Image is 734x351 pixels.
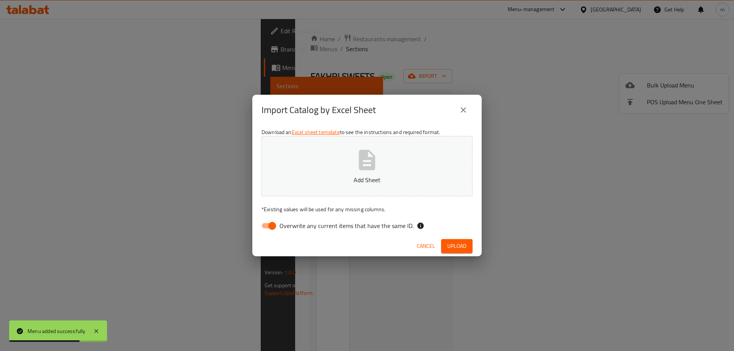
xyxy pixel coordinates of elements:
p: Existing values will be used for any missing columns. [261,205,473,213]
span: Upload [447,241,466,251]
p: Add Sheet [273,175,461,184]
span: Cancel [417,241,435,251]
button: Cancel [414,239,438,253]
span: Overwrite any current items that have the same ID. [279,221,414,230]
div: Menu added successfully [28,327,86,335]
svg: If the overwrite option isn't selected, then the items that match an existing ID will be ignored ... [417,222,424,230]
button: Add Sheet [261,136,473,196]
h2: Import Catalog by Excel Sheet [261,104,376,116]
div: Download an to see the instructions and required format. [252,125,482,236]
button: Upload [441,239,473,253]
a: Excel sheet template [292,127,340,137]
button: close [454,101,473,119]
